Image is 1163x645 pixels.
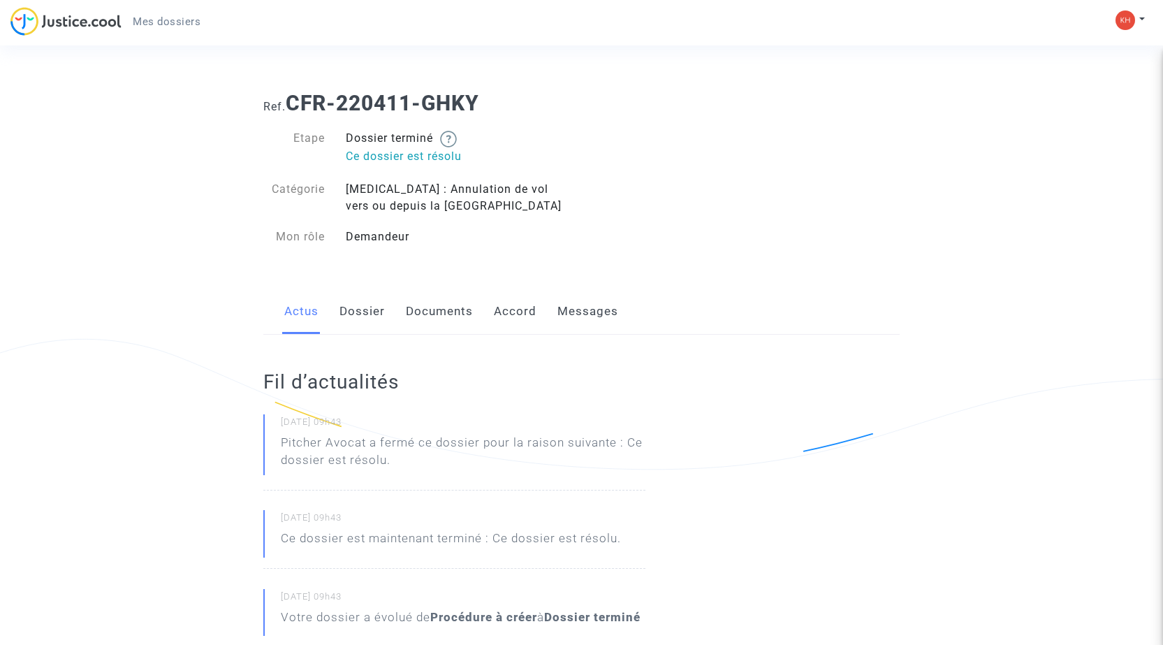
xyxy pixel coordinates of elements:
[281,590,645,609] small: [DATE] 09h43
[263,100,286,113] span: Ref.
[440,131,457,147] img: help.svg
[263,370,645,394] h2: Fil d’actualités
[430,610,537,624] b: Procédure à créer
[335,229,582,245] div: Demandeur
[335,181,582,215] div: [MEDICAL_DATA] : Annulation de vol vers ou depuis la [GEOGRAPHIC_DATA]
[253,229,335,245] div: Mon rôle
[281,512,645,530] small: [DATE] 09h43
[122,11,212,32] a: Mes dossiers
[335,130,582,167] div: Dossier terminé
[281,530,621,554] p: Ce dossier est maintenant terminé : Ce dossier est résolu.
[253,181,335,215] div: Catégorie
[253,130,335,167] div: Etape
[281,434,645,469] div: Pitcher Avocat a fermé ce dossier pour la raison suivante : Ce dossier est résolu.
[544,610,641,624] b: Dossier terminé
[133,15,200,28] span: Mes dossiers
[406,289,473,335] a: Documents
[281,609,641,626] div: Votre dossier a évolué de à
[10,7,122,36] img: jc-logo.svg
[286,91,479,115] b: CFR-220411-GHKY
[346,147,571,165] p: Ce dossier est résolu
[281,416,645,434] small: [DATE] 09h43
[1116,10,1135,30] img: fa8a9cfe83a43dacd9f6373d40d366dc
[557,289,618,335] a: Messages
[494,289,536,335] a: Accord
[339,289,385,335] a: Dossier
[284,289,319,335] a: Actus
